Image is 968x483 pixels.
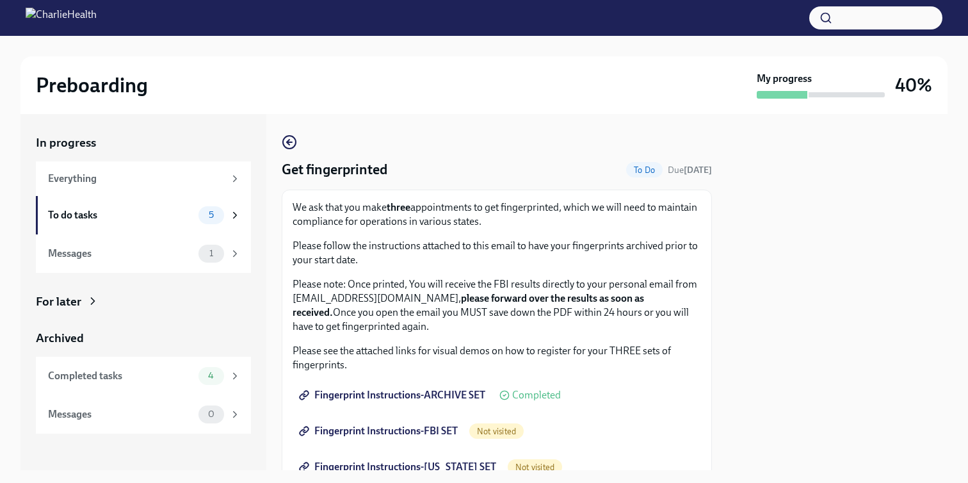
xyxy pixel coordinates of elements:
span: Fingerprint Instructions-ARCHIVE SET [302,389,485,402]
span: 5 [201,210,222,220]
p: Please see the attached links for visual demos on how to register for your THREE sets of fingerpr... [293,344,701,372]
h2: Preboarding [36,72,148,98]
strong: three [387,201,410,213]
div: Completed tasks [48,369,193,383]
span: Fingerprint Instructions-[US_STATE] SET [302,461,496,473]
p: Please follow the instructions attached to this email to have your fingerprints archived prior to... [293,239,701,267]
p: We ask that you make appointments to get fingerprinted, which we will need to maintain compliance... [293,201,701,229]
span: Due [668,165,712,176]
a: To do tasks5 [36,196,251,234]
a: Everything [36,161,251,196]
span: Not visited [469,427,524,436]
div: To do tasks [48,208,193,222]
span: 4 [200,371,222,381]
a: Fingerprint Instructions-ARCHIVE SET [293,382,494,408]
h4: Get fingerprinted [282,160,387,179]
span: Completed [512,390,561,400]
span: Not visited [508,463,562,472]
div: For later [36,293,81,310]
strong: please forward over the results as soon as received. [293,292,644,318]
img: CharlieHealth [26,8,97,28]
span: To Do [626,165,663,175]
a: Completed tasks4 [36,357,251,395]
div: Everything [48,172,224,186]
a: Fingerprint Instructions-FBI SET [293,418,467,444]
div: Messages [48,247,193,261]
strong: [DATE] [684,165,712,176]
div: Messages [48,407,193,422]
p: Please note: Once printed, You will receive the FBI results directly to your personal email from ... [293,277,701,334]
a: For later [36,293,251,310]
span: Fingerprint Instructions-FBI SET [302,425,458,438]
span: 1 [202,249,221,258]
span: September 22nd, 2025 09:00 [668,164,712,176]
a: Messages1 [36,234,251,273]
a: Archived [36,330,251,347]
h3: 40% [895,74,932,97]
strong: My progress [757,72,812,86]
span: 0 [200,409,222,419]
a: In progress [36,135,251,151]
a: Fingerprint Instructions-[US_STATE] SET [293,454,505,480]
a: Messages0 [36,395,251,434]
